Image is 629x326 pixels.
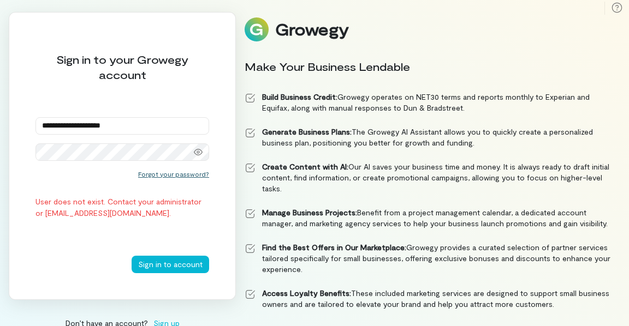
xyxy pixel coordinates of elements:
[275,20,348,39] div: Growegy
[262,162,348,171] strong: Create Content with AI:
[262,288,351,298] strong: Access Loyalty Benefits:
[262,127,352,136] strong: Generate Business Plans:
[245,288,612,310] li: These included marketing services are designed to support small business owners and are tailored ...
[35,52,209,82] div: Sign in to your Growegy account
[245,207,612,229] li: Benefit from a project management calendar, a dedicated account manager, and marketing agency ser...
[262,208,357,217] strong: Manage Business Projects:
[245,92,612,113] li: Growegy operates on NET30 terms and reports monthly to Experian and Equifax, along with manual re...
[245,126,612,148] li: The Growegy AI Assistant allows you to quickly create a personalized business plan, positioning y...
[262,243,406,252] strong: Find the Best Offers in Our Marketplace:
[245,17,269,41] img: Logo
[35,196,209,219] div: User does not exist. Contact your administrator or [EMAIL_ADDRESS][DOMAIN_NAME].
[245,59,612,74] div: Make Your Business Lendable
[245,242,612,275] li: Growegy provides a curated selection of partner services tailored specifically for small business...
[262,92,337,101] strong: Build Business Credit:
[132,256,209,273] button: Sign in to account
[138,170,209,178] button: Forgot your password?
[245,161,612,194] li: Our AI saves your business time and money. It is always ready to draft initial content, find info...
